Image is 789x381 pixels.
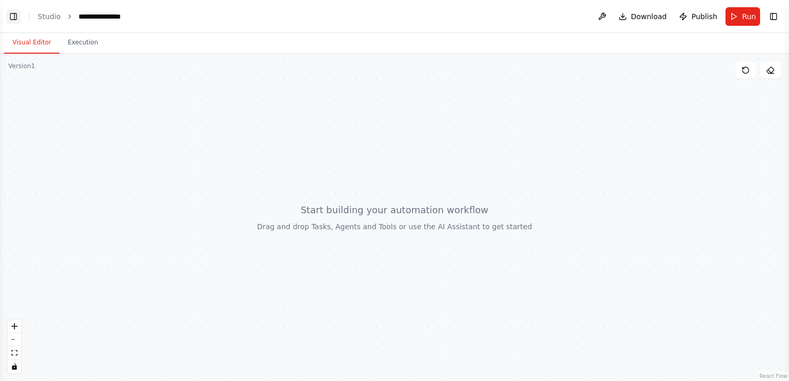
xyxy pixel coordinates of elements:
button: toggle interactivity [8,360,21,373]
button: Execution [59,32,106,54]
button: Show left sidebar [6,9,21,24]
button: Run [725,7,760,26]
div: Version 1 [8,62,35,70]
a: Studio [38,12,61,21]
div: React Flow controls [8,320,21,373]
button: zoom out [8,333,21,346]
button: Download [614,7,671,26]
button: Visual Editor [4,32,59,54]
span: Download [631,11,667,22]
button: fit view [8,346,21,360]
button: Show right sidebar [766,9,781,24]
a: React Flow attribution [760,373,787,379]
nav: breadcrumb [38,11,130,22]
button: zoom in [8,320,21,333]
span: Run [742,11,756,22]
button: Publish [675,7,721,26]
span: Publish [691,11,717,22]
